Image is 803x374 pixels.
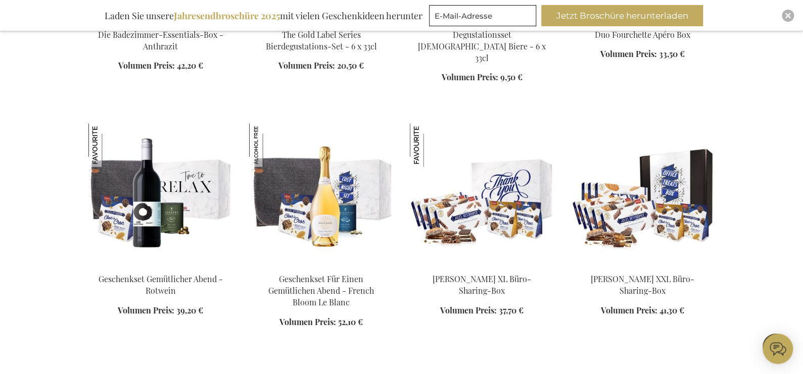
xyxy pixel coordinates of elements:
a: Volumen Preis: 33,50 € [600,48,685,60]
a: Degustationsset [DEMOGRAPHIC_DATA] Biere - 6 x 33cl [418,29,546,63]
img: Geschenkset Für Einen Gemütlichen Abend - French Bloom Le Blanc [249,124,293,167]
b: Jahresendbroschüre 2025 [174,10,280,22]
img: Jules Destrooper XL Büro-Sharing-Box [410,124,453,167]
span: Volumen Preis: [600,48,657,59]
a: Volumen Preis: 9,50 € [442,72,523,83]
img: Personalised Red Wine - artistic design [88,124,233,265]
span: 52,10 € [338,316,363,327]
a: Geschenkset Gemütlicher Abend - Rotwein [99,274,223,296]
a: [PERSON_NAME] XXL Büro-Sharing-Box [591,274,694,296]
img: Jules Destrooper XL Office Sharing Box [410,124,554,265]
input: E-Mail-Adresse [429,5,536,26]
img: Close [785,13,791,19]
span: 33,50 € [659,48,685,59]
span: 9,50 € [500,72,523,82]
a: Jules Destrooper XL Office Sharing Box Jules Destrooper XL Büro-Sharing-Box [410,261,554,271]
div: Laden Sie unsere mit vielen Geschenkideen herunter [100,5,427,26]
a: Geschenkset Für Einen Gemütlichen Abend - French Bloom Le Blanc [268,274,374,307]
a: Volumen Preis: 39,20 € [118,305,203,316]
span: Volumen Preis: [601,305,657,315]
span: 41,30 € [659,305,684,315]
span: 42,20 € [177,60,203,71]
a: Die Badezimmer-Essentials-Box - Anthrazit [98,29,223,51]
span: Volumen Preis: [118,60,175,71]
a: Cosy Evening Gift Set - French Bloom Le Blanc Geschenkset Für Einen Gemütlichen Abend - French Bl... [249,261,394,271]
a: Volumen Preis: 41,30 € [601,305,684,316]
a: [PERSON_NAME] XL Büro-Sharing-Box [433,274,531,296]
form: marketing offers and promotions [429,5,539,29]
span: 20,50 € [337,60,364,71]
img: Cosy Evening Gift Set - French Bloom Le Blanc [249,124,394,265]
a: Volumen Preis: 42,20 € [118,60,203,72]
button: Jetzt Broschüre herunterladen [541,5,703,26]
a: The Gold Label Series Bierdegustations-Set - 6 x 33cl [266,29,377,51]
a: Personalised Red Wine - artistic design Geschenkset Gemütlicher Abend - Rotwein [88,261,233,271]
a: Volumen Preis: 52,10 € [279,316,363,328]
iframe: belco-activator-frame [763,334,793,364]
span: 37,70 € [499,305,524,315]
img: Jules Destrooper XXL Büro-Sharing-Box [571,124,715,265]
a: Volumen Preis: 37,70 € [440,305,524,316]
span: Volumen Preis: [279,316,336,327]
img: Geschenkset Gemütlicher Abend - Rotwein [88,124,132,167]
span: Volumen Preis: [440,305,497,315]
a: Volumen Preis: 20,50 € [278,60,364,72]
span: Volumen Preis: [442,72,498,82]
a: Duo Fourchette Apéro Box [595,29,690,40]
a: Jules Destrooper XXL Büro-Sharing-Box [571,261,715,271]
span: 39,20 € [176,305,203,315]
span: Volumen Preis: [278,60,335,71]
span: Volumen Preis: [118,305,174,315]
div: Close [782,10,794,22]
